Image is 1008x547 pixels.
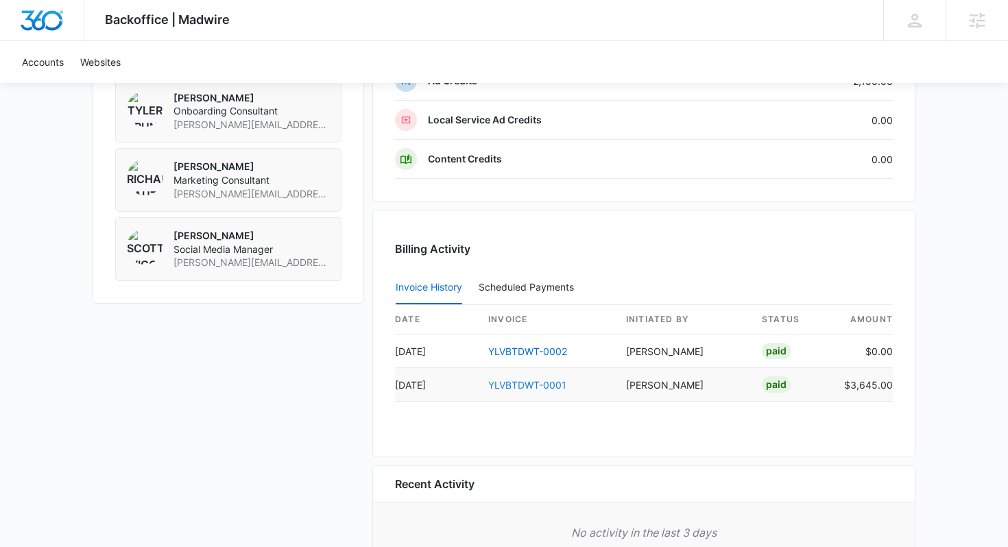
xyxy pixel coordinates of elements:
[762,376,791,393] div: Paid
[395,305,477,335] th: date
[833,335,893,368] td: $0.00
[615,335,751,368] td: [PERSON_NAME]
[615,305,751,335] th: Initiated By
[395,524,893,541] p: No activity in the last 3 days
[173,104,330,118] span: Onboarding Consultant
[477,305,615,335] th: invoice
[105,12,230,27] span: Backoffice | Madwire
[396,271,462,304] button: Invoice History
[479,282,579,292] div: Scheduled Payments
[428,152,502,166] p: Content Credits
[173,243,330,256] span: Social Media Manager
[127,160,163,195] img: Richard Sauter
[488,379,566,391] a: YLVBTDWT-0001
[173,229,330,243] p: [PERSON_NAME]
[615,368,751,402] td: [PERSON_NAME]
[751,305,833,335] th: status
[395,476,475,492] h6: Recent Activity
[173,118,330,132] span: [PERSON_NAME][EMAIL_ADDRESS][PERSON_NAME][DOMAIN_NAME]
[14,41,72,83] a: Accounts
[762,343,791,359] div: Paid
[833,305,893,335] th: amount
[488,345,567,357] a: YLVBTDWT-0002
[395,335,477,368] td: [DATE]
[395,241,893,257] h3: Billing Activity
[173,256,330,269] span: [PERSON_NAME][EMAIL_ADDRESS][DOMAIN_NAME]
[395,368,477,402] td: [DATE]
[173,160,330,173] p: [PERSON_NAME]
[428,113,542,127] p: Local Service Ad Credits
[747,140,893,179] td: 0.00
[127,91,163,127] img: Tyler Brungardt
[833,368,893,402] td: $3,645.00
[173,173,330,187] span: Marketing Consultant
[127,229,163,265] img: Scottlyn Wiggins
[173,91,330,105] p: [PERSON_NAME]
[173,187,330,201] span: [PERSON_NAME][EMAIL_ADDRESS][PERSON_NAME][DOMAIN_NAME]
[747,101,893,140] td: 0.00
[72,41,129,83] a: Websites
